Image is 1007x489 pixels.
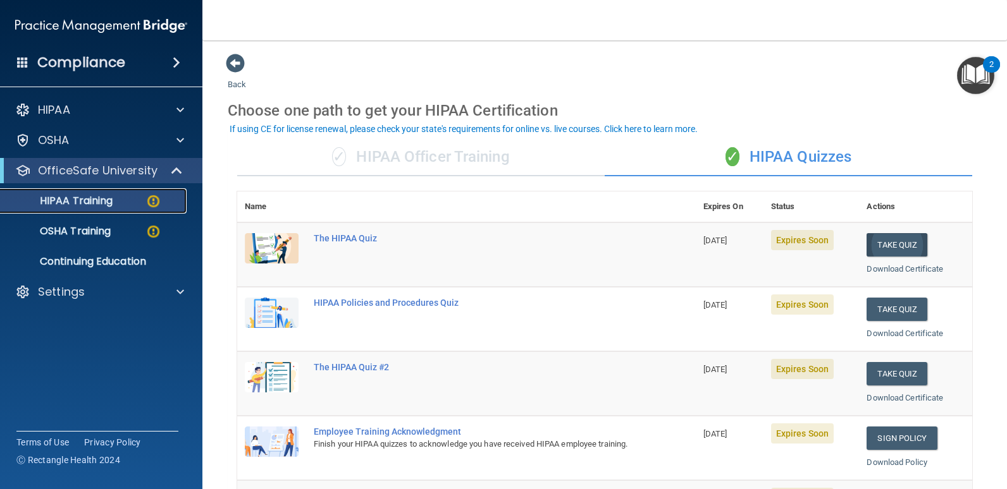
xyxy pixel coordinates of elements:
[314,233,633,243] div: The HIPAA Quiz
[15,284,184,299] a: Settings
[703,236,727,245] span: [DATE]
[703,429,727,438] span: [DATE]
[867,233,927,257] button: Take Quiz
[696,191,763,222] th: Expires On
[15,133,184,148] a: OSHA
[771,359,834,379] span: Expires Soon
[957,57,994,94] button: Open Resource Center, 2 new notifications
[38,133,70,148] p: OSHA
[228,64,246,89] a: Back
[16,454,120,466] span: Ⓒ Rectangle Health 2024
[145,224,161,239] img: warning-circle.0cc9ac19.png
[703,365,727,374] span: [DATE]
[859,191,972,222] th: Actions
[867,457,927,467] a: Download Policy
[867,298,927,321] button: Take Quiz
[314,437,633,452] div: Finish your HIPAA quizzes to acknowledge you have received HIPAA employee training.
[145,193,161,209] img: warning-circle.0cc9ac19.png
[726,147,739,166] span: ✓
[16,436,69,449] a: Terms of Use
[332,147,346,166] span: ✓
[84,436,141,449] a: Privacy Policy
[8,225,111,238] p: OSHA Training
[867,393,943,402] a: Download Certificate
[605,138,972,176] div: HIPAA Quizzes
[38,284,85,299] p: Settings
[15,163,183,178] a: OfficeSafe University
[37,54,125,71] h4: Compliance
[230,124,698,133] div: If using CE for license renewal, please check your state's requirements for online vs. live cours...
[771,230,834,250] span: Expires Soon
[771,294,834,315] span: Expires Soon
[38,163,158,178] p: OfficeSafe University
[314,362,633,372] div: The HIPAA Quiz #2
[15,102,184,118] a: HIPAA
[237,138,605,176] div: HIPAA Officer Training
[771,423,834,444] span: Expires Soon
[703,300,727,310] span: [DATE]
[867,426,937,450] a: Sign Policy
[867,362,927,385] button: Take Quiz
[15,13,187,39] img: PMB logo
[228,92,982,129] div: Choose one path to get your HIPAA Certification
[763,191,860,222] th: Status
[314,298,633,308] div: HIPAA Policies and Procedures Quiz
[867,329,943,338] a: Download Certificate
[8,195,113,207] p: HIPAA Training
[989,64,994,81] div: 2
[237,191,306,222] th: Name
[8,255,181,268] p: Continuing Education
[867,264,943,274] a: Download Certificate
[38,102,70,118] p: HIPAA
[228,123,700,135] button: If using CE for license renewal, please check your state's requirements for online vs. live cours...
[314,426,633,437] div: Employee Training Acknowledgment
